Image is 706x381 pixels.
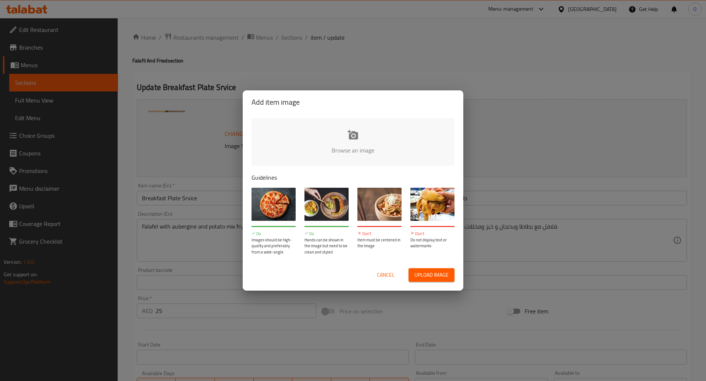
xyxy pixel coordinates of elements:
button: Cancel [374,268,397,282]
span: Upload image [414,270,449,280]
p: Do not display text or watermarks [410,237,454,249]
img: guide-img-3@3x.jpg [357,188,402,221]
p: Guidelines [252,173,454,182]
img: guide-img-2@3x.jpg [304,188,349,221]
button: Upload image [409,268,454,282]
p: Do [252,231,296,237]
p: Don't [357,231,402,237]
p: Hands can be shown in the image but need to be clean and styled [304,237,349,255]
img: guide-img-4@3x.jpg [410,188,454,221]
p: Don't [410,231,454,237]
p: Item must be centered in the image [357,237,402,249]
h2: Add item image [252,96,454,108]
img: guide-img-1@3x.jpg [252,188,296,221]
span: Cancel [377,270,395,280]
p: Do [304,231,349,237]
p: Images should be high-quality and preferably from a wide-angle [252,237,296,255]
